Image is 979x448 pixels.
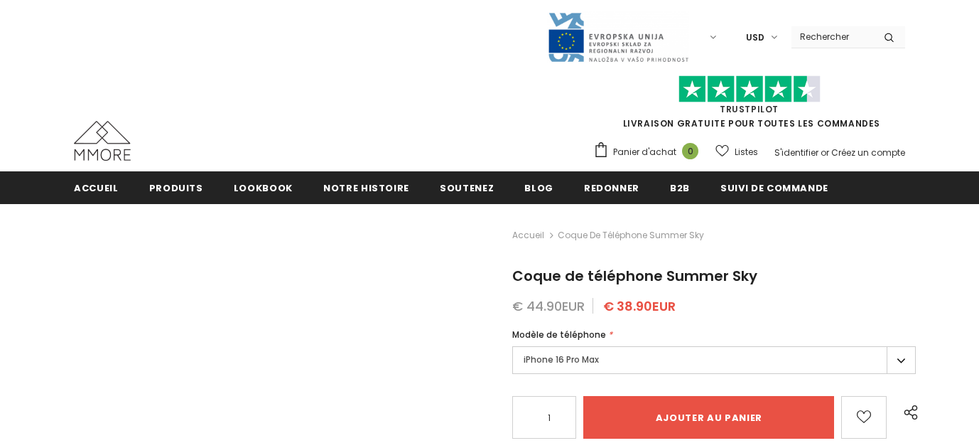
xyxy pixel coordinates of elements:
[547,11,689,63] img: Javni Razpis
[149,171,203,203] a: Produits
[323,171,409,203] a: Notre histoire
[558,227,704,244] span: Coque de téléphone Summer Sky
[512,329,606,341] span: Modèle de téléphone
[720,103,779,115] a: TrustPilot
[234,171,293,203] a: Lookbook
[74,121,131,161] img: Cas MMORE
[720,171,828,203] a: Suivi de commande
[720,181,828,195] span: Suivi de commande
[512,266,757,286] span: Coque de téléphone Summer Sky
[512,346,916,374] label: iPhone 16 Pro Max
[670,181,690,195] span: B2B
[149,181,203,195] span: Produits
[512,227,544,244] a: Accueil
[524,171,553,203] a: Blog
[524,181,553,195] span: Blog
[735,145,758,159] span: Listes
[613,145,676,159] span: Panier d'achat
[440,171,494,203] a: soutenez
[593,142,705,163] a: Panier d'achat 0
[682,143,698,159] span: 0
[440,181,494,195] span: soutenez
[831,146,905,159] a: Créez un compte
[584,181,639,195] span: Redonner
[547,31,689,43] a: Javni Razpis
[593,82,905,129] span: LIVRAISON GRATUITE POUR TOUTES LES COMMANDES
[746,31,764,45] span: USD
[323,181,409,195] span: Notre histoire
[678,75,821,103] img: Faites confiance aux étoiles pilotes
[583,396,834,439] input: Ajouter au panier
[774,146,818,159] a: S'identifier
[584,171,639,203] a: Redonner
[791,26,873,47] input: Search Site
[74,181,119,195] span: Accueil
[74,171,119,203] a: Accueil
[234,181,293,195] span: Lookbook
[821,146,829,159] span: or
[603,297,676,315] span: € 38.90EUR
[512,297,585,315] span: € 44.90EUR
[670,171,690,203] a: B2B
[715,139,758,164] a: Listes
